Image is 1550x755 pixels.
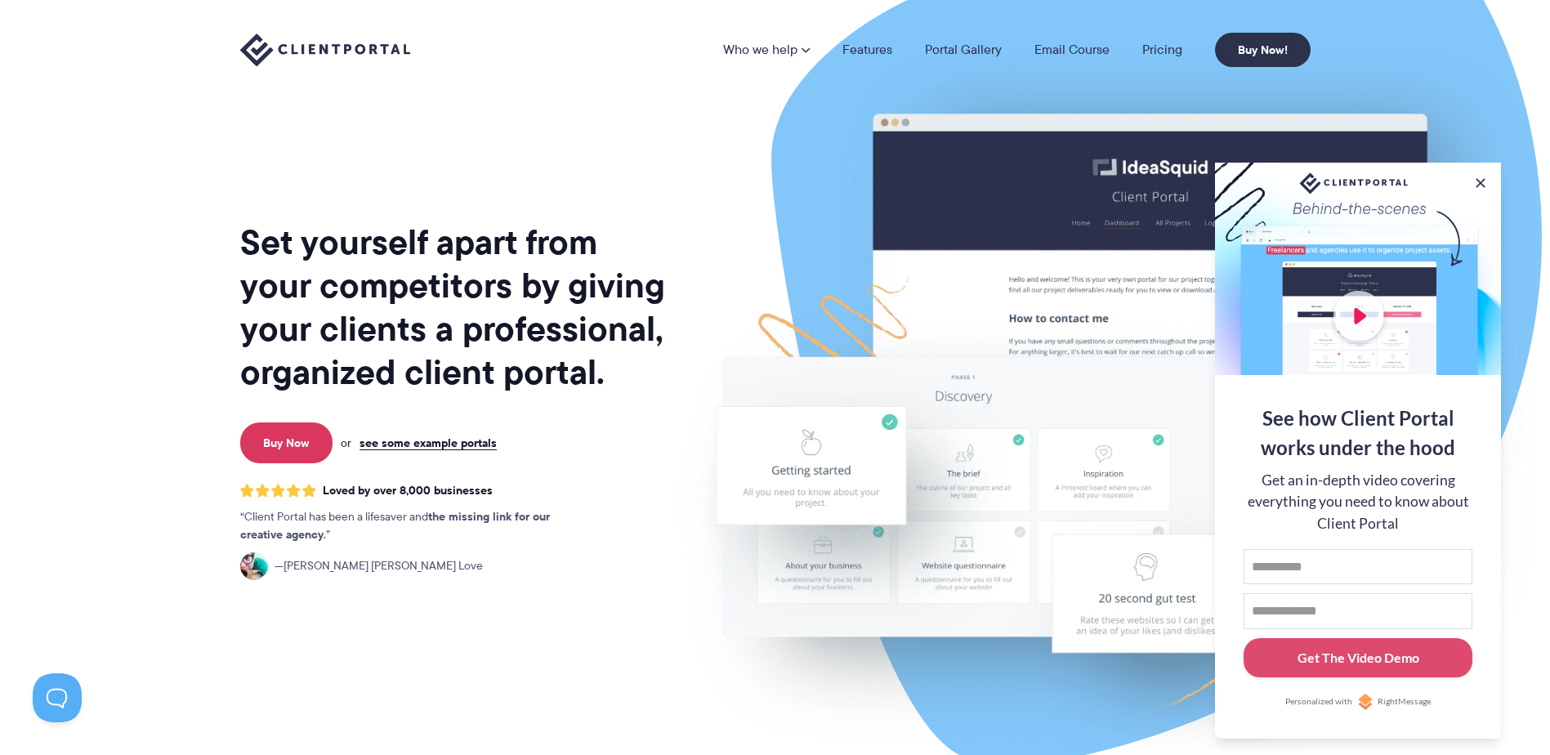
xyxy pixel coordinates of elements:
div: Get The Video Demo [1298,648,1419,668]
span: RightMessage [1378,695,1431,708]
a: Who we help [723,43,810,56]
span: Loved by over 8,000 businesses [323,484,493,498]
a: Buy Now! [1215,33,1311,67]
p: Client Portal has been a lifesaver and . [240,508,583,544]
a: Pricing [1142,43,1182,56]
button: Get The Video Demo [1244,638,1472,678]
span: [PERSON_NAME] [PERSON_NAME] Love [275,557,483,575]
a: Personalized withRightMessage [1244,694,1472,710]
a: Portal Gallery [925,43,1002,56]
strong: the missing link for our creative agency [240,507,550,543]
div: See how Client Portal works under the hood [1244,404,1472,462]
img: Personalized with RightMessage [1357,694,1374,710]
a: Email Course [1034,43,1110,56]
a: see some example portals [360,436,497,450]
a: Features [842,43,892,56]
iframe: Toggle Customer Support [33,673,82,722]
h1: Set yourself apart from your competitors by giving your clients a professional, organized client ... [240,221,668,394]
div: Get an in-depth video covering everything you need to know about Client Portal [1244,470,1472,534]
span: or [341,436,351,450]
a: Buy Now [240,422,333,463]
span: Personalized with [1285,695,1352,708]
